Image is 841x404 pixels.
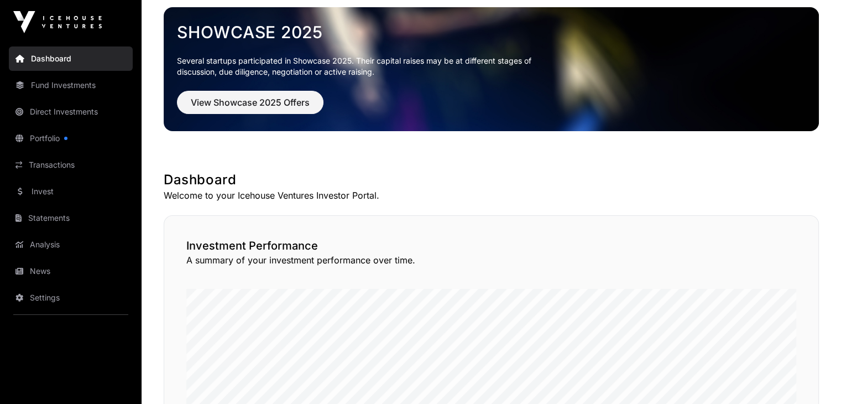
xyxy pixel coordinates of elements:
a: Dashboard [9,46,133,71]
button: View Showcase 2025 Offers [177,91,323,114]
img: Icehouse Ventures Logo [13,11,102,33]
a: Portfolio [9,126,133,151]
a: News [9,259,133,283]
h1: Dashboard [164,171,819,189]
a: Showcase 2025 [177,22,806,42]
a: View Showcase 2025 Offers [177,102,323,113]
a: Statements [9,206,133,230]
h2: Investment Performance [186,238,796,253]
a: Transactions [9,153,133,177]
p: Several startups participated in Showcase 2025. Their capital raises may be at different stages o... [177,55,549,77]
a: Direct Investments [9,100,133,124]
span: View Showcase 2025 Offers [191,96,310,109]
a: Invest [9,179,133,204]
a: Analysis [9,232,133,257]
p: A summary of your investment performance over time. [186,253,796,267]
img: Showcase 2025 [164,7,819,131]
a: Fund Investments [9,73,133,97]
iframe: Chat Widget [786,351,841,404]
a: Settings [9,286,133,310]
p: Welcome to your Icehouse Ventures Investor Portal. [164,189,819,202]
